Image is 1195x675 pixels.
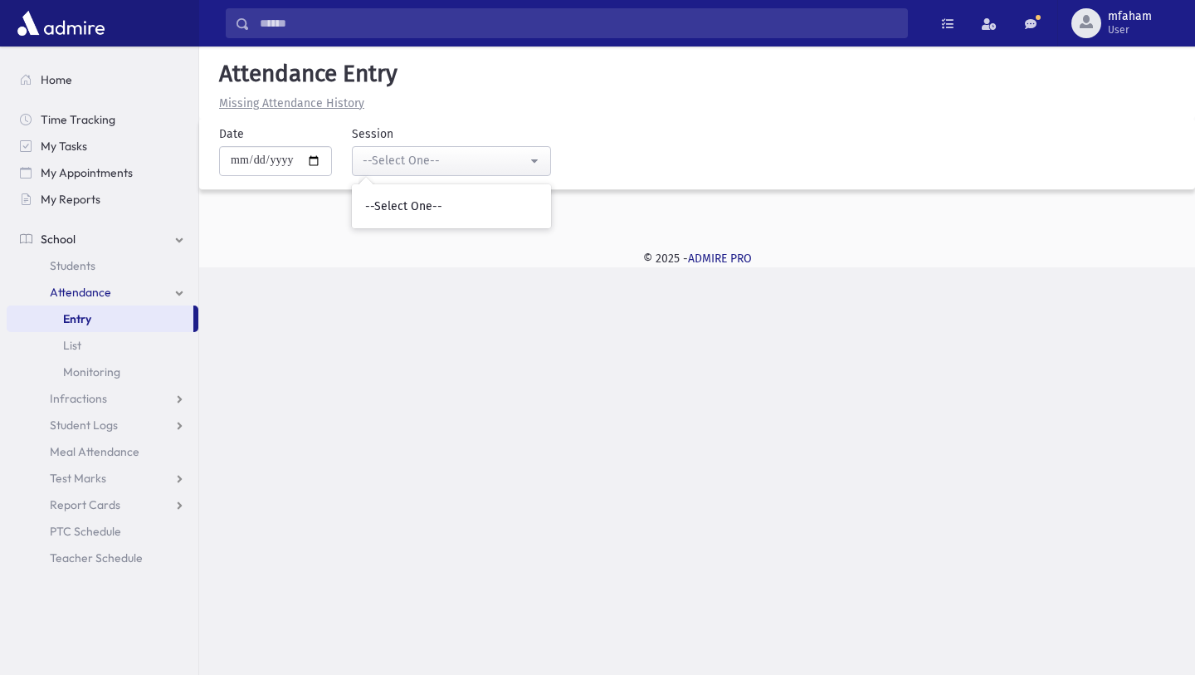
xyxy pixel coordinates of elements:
u: Missing Attendance History [219,96,364,110]
span: User [1108,23,1152,37]
a: School [7,226,198,252]
span: My Reports [41,192,100,207]
input: Search [250,8,907,38]
span: --Select One-- [365,198,442,215]
span: PTC Schedule [50,524,121,539]
img: AdmirePro [13,7,109,40]
a: PTC Schedule [7,518,198,545]
span: Students [50,258,95,273]
div: --Select One-- [363,152,527,169]
a: Student Logs [7,412,198,438]
a: Infractions [7,385,198,412]
a: My Reports [7,186,198,213]
a: Attendance [7,279,198,306]
a: Teacher Schedule [7,545,198,571]
span: Test Marks [50,471,106,486]
a: Monitoring [7,359,198,385]
span: Meal Attendance [50,444,139,459]
span: School [41,232,76,247]
button: --Select One-- [352,146,551,176]
span: My Tasks [41,139,87,154]
span: Student Logs [50,418,118,433]
a: Home [7,66,198,93]
span: Time Tracking [41,112,115,127]
a: Time Tracking [7,106,198,133]
span: Teacher Schedule [50,550,143,565]
a: Entry [7,306,193,332]
span: Infractions [50,391,107,406]
span: Report Cards [50,497,120,512]
a: Test Marks [7,465,198,492]
span: My Appointments [41,165,133,180]
span: mfaham [1108,10,1152,23]
span: Entry [63,311,91,326]
span: Attendance [50,285,111,300]
a: My Tasks [7,133,198,159]
a: List [7,332,198,359]
a: Missing Attendance History [212,96,364,110]
span: Home [41,72,72,87]
h5: Attendance Entry [212,60,1182,88]
span: Monitoring [63,364,120,379]
a: Students [7,252,198,279]
span: List [63,338,81,353]
a: ADMIRE PRO [688,252,752,266]
a: Report Cards [7,492,198,518]
div: © 2025 - [226,250,1168,267]
a: My Appointments [7,159,198,186]
label: Date [219,125,244,143]
a: Meal Attendance [7,438,198,465]
label: Session [352,125,393,143]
